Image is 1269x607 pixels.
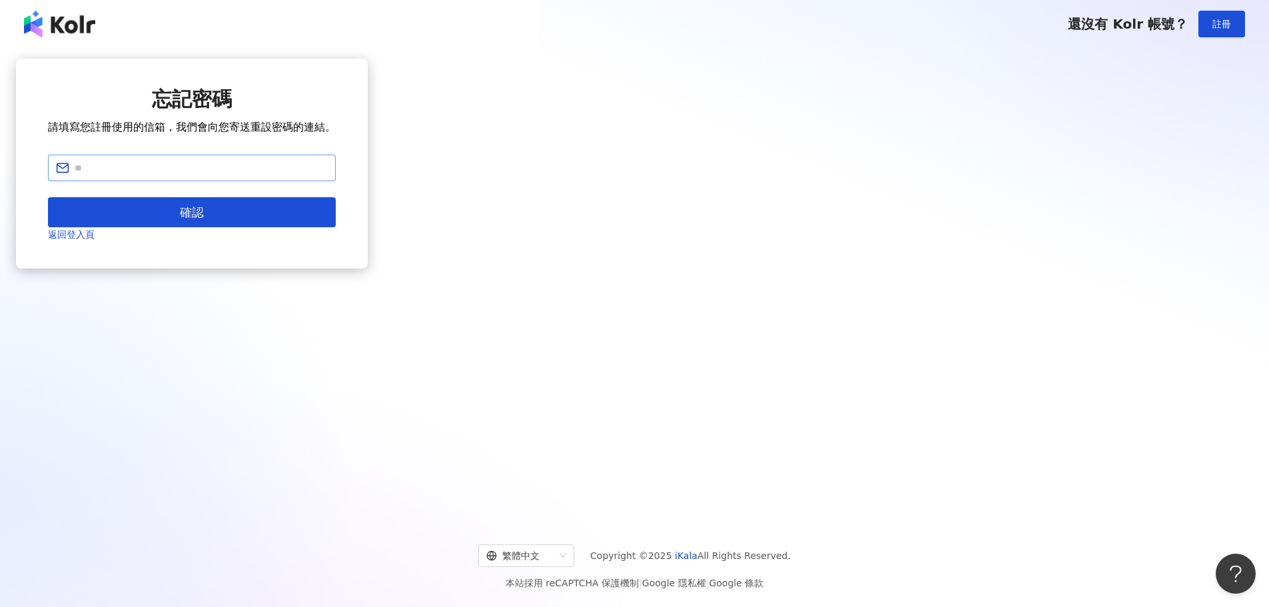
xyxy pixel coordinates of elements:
[709,578,763,588] a: Google 條款
[24,11,95,37] img: logo
[48,121,336,133] span: 請填寫您註冊使用的信箱，我們會向您寄送重設密碼的連結。
[1216,554,1256,594] iframe: Help Scout Beacon - Open
[590,548,791,564] span: Copyright © 2025 All Rights Reserved.
[706,578,709,588] span: |
[675,550,697,561] a: iKala
[48,197,336,227] button: 確認
[1212,19,1231,29] span: 註冊
[642,578,706,588] a: Google 隱私權
[180,205,204,220] span: 確認
[1198,11,1245,37] button: 註冊
[486,545,554,566] div: 繁體中文
[48,229,95,240] a: 返回登入頁
[1068,16,1188,32] span: 還沒有 Kolr 帳號？
[506,575,763,591] span: 本站採用 reCAPTCHA 保護機制
[152,87,232,111] span: 忘記密碼
[639,578,642,588] span: |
